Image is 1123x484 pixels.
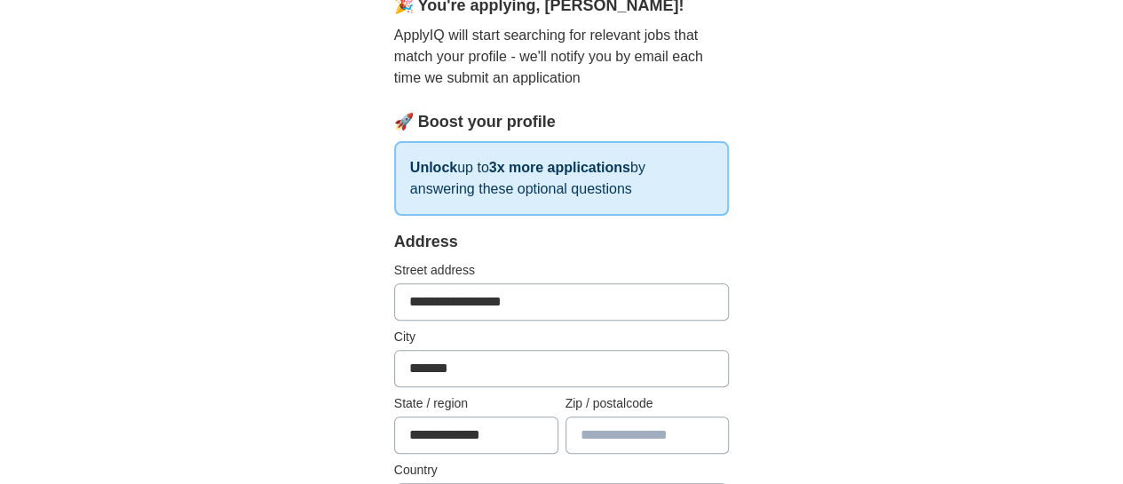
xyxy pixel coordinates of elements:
[394,110,730,134] div: 🚀 Boost your profile
[394,328,730,346] label: City
[410,160,457,175] strong: Unlock
[394,394,558,413] label: State / region
[394,230,730,254] div: Address
[565,394,730,413] label: Zip / postalcode
[489,160,630,175] strong: 3x more applications
[394,261,730,280] label: Street address
[394,25,730,89] p: ApplyIQ will start searching for relevant jobs that match your profile - we'll notify you by emai...
[394,141,730,216] p: up to by answering these optional questions
[394,461,730,480] label: Country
